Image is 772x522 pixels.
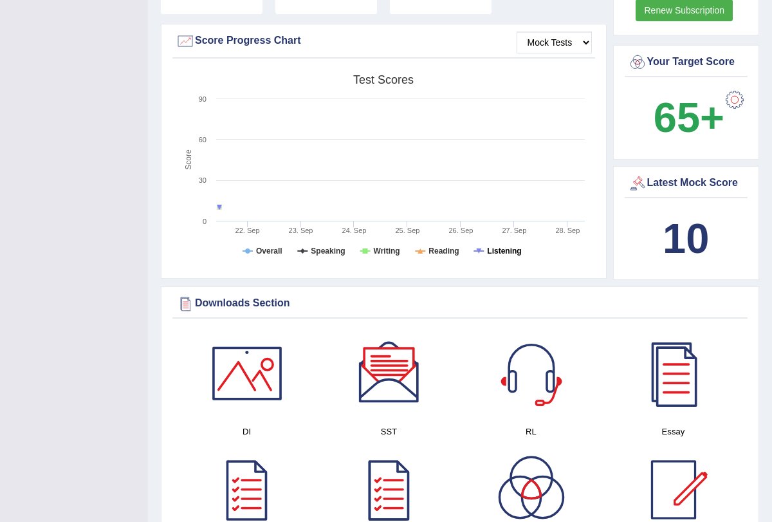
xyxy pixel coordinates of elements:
div: Score Progress Chart [176,32,592,51]
tspan: 25. Sep [395,227,419,234]
tspan: Score [184,149,193,170]
tspan: Overall [256,247,282,256]
tspan: 26. Sep [448,227,473,234]
text: 60 [199,136,207,144]
h4: Essay [609,425,738,438]
h4: DI [182,425,311,438]
div: Downloads Section [176,294,744,313]
b: 10 [663,215,709,262]
tspan: 23. Sep [289,227,313,234]
b: 65+ [654,94,724,141]
div: Latest Mock Score [628,174,745,193]
tspan: Test scores [353,73,414,86]
tspan: 24. Sep [342,227,367,234]
div: Your Target Score [628,53,745,72]
text: 30 [199,176,207,184]
h4: RL [466,425,596,438]
tspan: Listening [487,247,521,256]
tspan: 28. Sep [555,227,580,234]
text: 0 [203,218,207,225]
tspan: Reading [428,247,459,256]
tspan: Speaking [311,247,345,256]
tspan: 22. Sep [235,227,260,234]
h4: SST [324,425,454,438]
tspan: 27. Sep [502,227,526,234]
text: 90 [199,95,207,103]
tspan: Writing [374,247,400,256]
